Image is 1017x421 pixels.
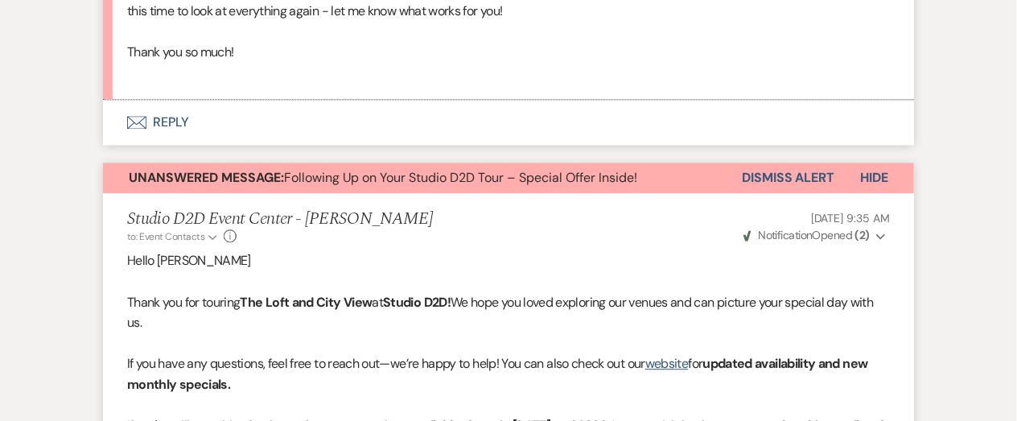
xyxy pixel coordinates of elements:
button: Hide [834,163,914,193]
h5: Studio D2D Event Center - [PERSON_NAME] [127,209,433,229]
span: Opened [743,228,870,242]
strong: The Loft and City View [241,294,373,311]
button: NotificationOpened (2) [741,227,890,244]
button: Unanswered Message:Following Up on Your Studio D2D Tour – Special Offer Inside! [103,163,742,193]
strong: ( 2 ) [855,228,870,242]
strong: updated availability and new monthly specials. [127,355,868,393]
span: Thank you so much! [127,43,233,60]
a: website [645,355,689,372]
p: Thank you for touring at We hope you loved exploring our venues and can picture your special day ... [127,292,890,333]
span: Following Up on Your Studio D2D Tour – Special Offer Inside! [129,169,637,186]
p: If you have any questions, feel free to reach out—we’re happy to help! You can also check out our... [127,353,890,394]
button: Reply [103,100,914,145]
strong: Studio D2D! [383,294,451,311]
span: Hide [860,169,888,186]
span: Hello [PERSON_NAME] [127,252,251,269]
span: [DATE] 9:35 AM [811,211,890,225]
span: to: Event Contacts [127,230,204,243]
button: Dismiss Alert [742,163,834,193]
span: Notification [758,228,812,242]
button: to: Event Contacts [127,229,220,244]
strong: Unanswered Message: [129,169,284,186]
